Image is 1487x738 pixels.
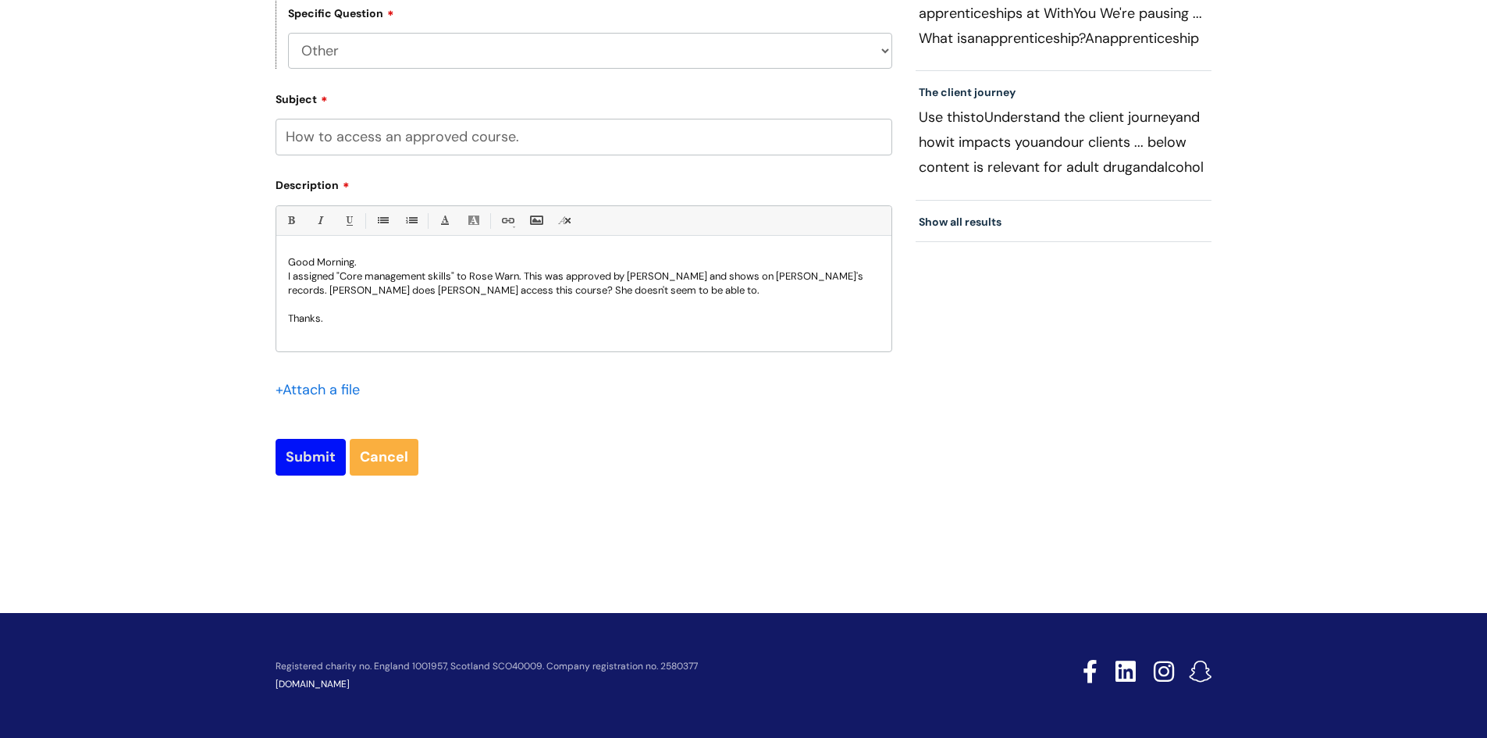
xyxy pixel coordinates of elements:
[1176,108,1200,127] span: and
[919,105,1209,180] p: Use this Understand the client journey it impacts you our clients ... below content is relevant f...
[526,211,546,230] a: Insert Image...
[276,173,892,192] label: Description
[555,211,575,230] a: Remove formatting (Ctrl-\)
[372,211,392,230] a: • Unordered List (Ctrl-Shift-7)
[919,133,946,152] span: how
[276,87,892,106] label: Subject
[310,211,329,230] a: Italic (Ctrl-I)
[1085,29,1102,48] span: An
[276,678,350,690] a: [DOMAIN_NAME]
[970,108,984,127] span: to
[288,269,880,298] p: I assigned "Core management skills" to Rose Warn. This was approved by [PERSON_NAME] and shows on...
[497,211,517,230] a: Link
[288,312,880,326] p: Thanks.
[1038,133,1062,152] span: and
[919,215,1001,229] a: Show all results
[276,439,346,475] input: Submit
[276,661,972,672] p: Registered charity no. England 1001957, Scotland SCO40009. Company registration no. 2580377
[435,211,454,230] a: Font Color
[281,211,301,230] a: Bold (Ctrl-B)
[276,377,369,402] div: Attach a file
[288,255,880,269] p: Good Morning.
[350,439,418,475] a: Cancel
[967,29,983,48] span: an
[919,85,1016,99] a: The client journey
[401,211,421,230] a: 1. Ordered List (Ctrl-Shift-8)
[339,211,358,230] a: Underline(Ctrl-U)
[464,211,483,230] a: Back Color
[1133,158,1157,176] span: and
[288,5,394,20] label: Specific Question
